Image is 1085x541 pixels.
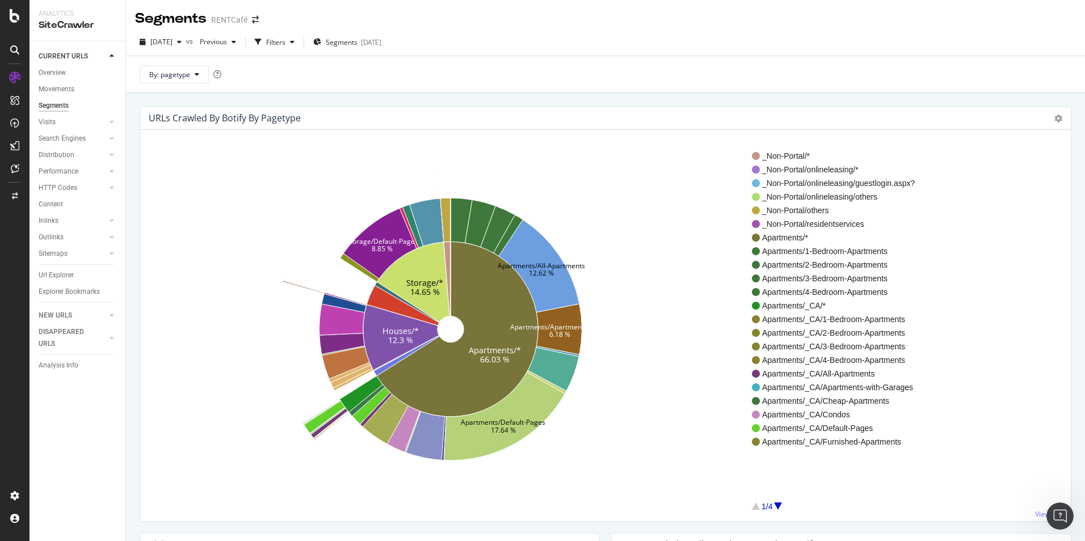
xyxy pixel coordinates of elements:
span: _Non-Portal/residentservices [762,218,915,230]
div: Distribution [39,149,74,161]
div: 1/4 [762,501,772,512]
div: Sitemaps [39,248,68,260]
span: vs [186,36,195,46]
a: NEW URLS [39,310,106,322]
span: Previous [195,37,227,47]
span: Apartments/1-Bedroom-Apartments [762,246,915,257]
text: 12.62 % [529,268,554,278]
div: SiteCrawler [39,19,116,32]
a: Segments [39,100,117,112]
span: _Non-Portal/onlineleasing/others [762,191,915,202]
span: _Non-Portal/* [762,150,915,162]
div: Explorer Bookmarks [39,286,100,298]
h4: URLs Crawled By Botify By pagetype [149,111,301,126]
span: Apartments/_CA/3-Bedroom-Apartments [762,341,915,352]
div: DISAPPEARED URLS [39,326,96,350]
span: 2025 Sep. 17th [150,37,173,47]
div: Content [39,198,63,210]
a: Url Explorer [39,269,117,281]
span: Apartments/* [762,232,915,243]
button: [DATE] [135,33,186,51]
text: 17.64 % [491,425,516,434]
text: Storage/Default-Pages [346,236,418,246]
span: Segments [326,37,358,47]
a: Visits [39,116,106,128]
a: HTTP Codes [39,182,106,194]
text: Apartments/Apartments-Under [510,322,609,331]
a: Outlinks [39,231,106,243]
div: Segments [135,9,207,28]
span: _Non-Portal/onlineleasing/guestlogin.aspx? [762,177,915,189]
text: 14.65 % [410,286,440,297]
a: View More [1035,509,1069,519]
button: Previous [195,33,241,51]
span: Apartments/_CA/Condos [762,409,915,420]
iframe: Intercom live chat [1046,502,1074,530]
text: Storage/* [406,277,443,288]
a: Inlinks [39,215,106,227]
text: Apartments/* [469,345,521,356]
div: CURRENT URLS [39,50,88,62]
div: Overview [39,67,66,79]
span: Apartments/3-Bedroom-Apartments [762,273,915,284]
a: Search Engines [39,133,106,145]
text: Apartments/All-Apartments [498,261,585,270]
div: Search Engines [39,133,86,145]
div: Url Explorer [39,269,74,281]
span: Apartments/_CA/* [762,300,915,311]
div: Filters [266,37,285,47]
text: 6.18 % [549,329,570,339]
div: Segments [39,100,69,112]
div: Analysis Info [39,360,78,371]
span: _Non-Portal/others [762,205,915,216]
div: arrow-right-arrow-left [252,16,259,24]
div: Analytics [39,9,116,19]
div: [DATE] [361,37,381,47]
text: 8.85 % [372,244,393,253]
div: Outlinks [39,231,64,243]
div: Inlinks [39,215,58,227]
text: Houses/* [382,326,419,336]
a: Movements [39,83,117,95]
i: Options [1054,115,1062,122]
span: Apartments/_CA/Furnished-Apartments [762,436,915,447]
span: Apartments/2-Bedroom-Apartments [762,259,915,270]
text: 66.03 % [480,354,510,365]
a: Sitemaps [39,248,106,260]
span: Apartments/_CA/4-Bedroom-Apartments [762,354,915,366]
span: _Non-Portal/onlineleasing/* [762,164,915,175]
span: Apartments/4-Bedroom-Apartments [762,286,915,298]
text: 12.3 % [388,335,413,345]
span: Apartments/_CA/Default-Pages [762,422,915,434]
span: Apartments/_CA/1-Bedroom-Apartments [762,314,915,325]
a: Explorer Bookmarks [39,286,117,298]
a: Overview [39,67,117,79]
a: Analysis Info [39,360,117,371]
a: Distribution [39,149,106,161]
button: Segments[DATE] [309,33,386,51]
text: Apartments/Default-Pages [461,417,545,427]
span: By: pagetype [149,70,190,79]
div: Movements [39,83,74,95]
a: CURRENT URLS [39,50,106,62]
span: Apartments/_CA/All-Apartments [762,368,915,379]
button: By: pagetype [140,65,209,83]
div: NEW URLS [39,310,72,322]
a: Performance [39,166,106,177]
a: Content [39,198,117,210]
div: HTTP Codes [39,182,77,194]
a: DISAPPEARED URLS [39,326,106,350]
button: Filters [250,33,299,51]
div: Performance [39,166,78,177]
span: Apartments/_CA/Cheap-Apartments [762,395,915,407]
div: RENTCafé [211,14,247,26]
div: Visits [39,116,56,128]
span: Apartments/_CA/Apartments-with-Garages [762,382,915,393]
span: Apartments/_CA/2-Bedroom-Apartments [762,327,915,339]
